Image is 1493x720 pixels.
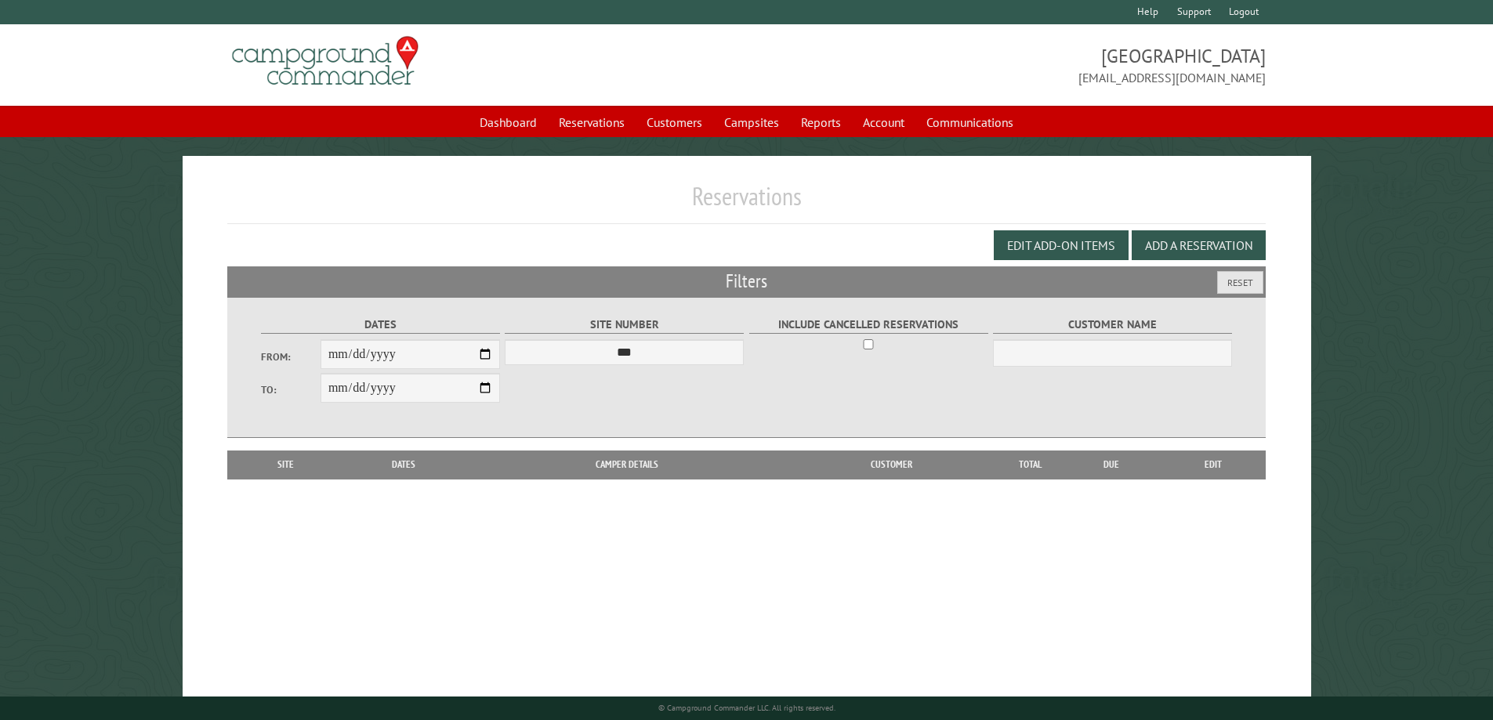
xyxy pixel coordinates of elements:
button: Add a Reservation [1132,230,1266,260]
th: Edit [1161,450,1267,479]
button: Edit Add-on Items [994,230,1129,260]
label: Dates [261,316,500,334]
a: Campsites [715,107,788,137]
small: © Campground Commander LLC. All rights reserved. [658,703,835,713]
label: To: [261,382,321,397]
th: Site [235,450,337,479]
a: Dashboard [470,107,546,137]
label: From: [261,349,321,364]
th: Camper Details [471,450,783,479]
th: Total [999,450,1062,479]
a: Communications [917,107,1023,137]
a: Reports [792,107,850,137]
a: Reservations [549,107,634,137]
img: Campground Commander [227,31,423,92]
label: Site Number [505,316,744,334]
a: Account [853,107,914,137]
th: Due [1062,450,1161,479]
label: Include Cancelled Reservations [749,316,988,334]
a: Customers [637,107,712,137]
th: Customer [783,450,999,479]
label: Customer Name [993,316,1232,334]
th: Dates [337,450,471,479]
h1: Reservations [227,181,1267,224]
span: [GEOGRAPHIC_DATA] [EMAIL_ADDRESS][DOMAIN_NAME] [747,43,1267,87]
button: Reset [1217,271,1263,294]
h2: Filters [227,266,1267,296]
